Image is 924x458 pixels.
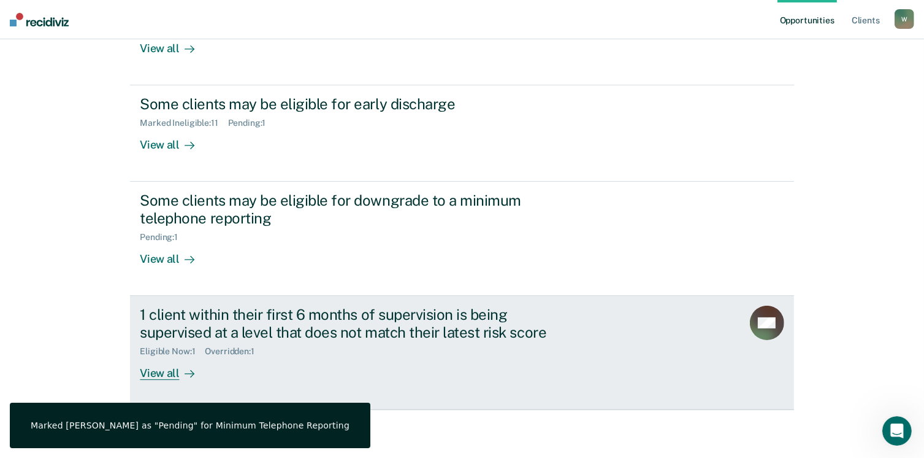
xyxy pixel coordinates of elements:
[140,242,208,266] div: View all
[140,95,570,113] div: Some clients may be eligible for early discharge
[140,118,227,128] div: Marked Ineligible : 11
[205,346,264,357] div: Overridden : 1
[130,182,793,296] a: Some clients may be eligible for downgrade to a minimum telephone reportingPending:1View all
[140,346,205,357] div: Eligible Now : 1
[140,356,208,380] div: View all
[31,420,349,431] div: Marked [PERSON_NAME] as "Pending" for Minimum Telephone Reporting
[140,232,188,243] div: Pending : 1
[130,296,793,410] a: 1 client within their first 6 months of supervision is being supervised at a level that does not ...
[140,128,208,152] div: View all
[228,118,276,128] div: Pending : 1
[140,192,570,227] div: Some clients may be eligible for downgrade to a minimum telephone reporting
[130,85,793,182] a: Some clients may be eligible for early dischargeMarked Ineligible:11Pending:1View all
[140,31,208,55] div: View all
[882,416,912,446] iframe: Intercom live chat
[895,9,914,29] button: W
[140,306,570,341] div: 1 client within their first 6 months of supervision is being supervised at a level that does not ...
[10,13,69,26] img: Recidiviz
